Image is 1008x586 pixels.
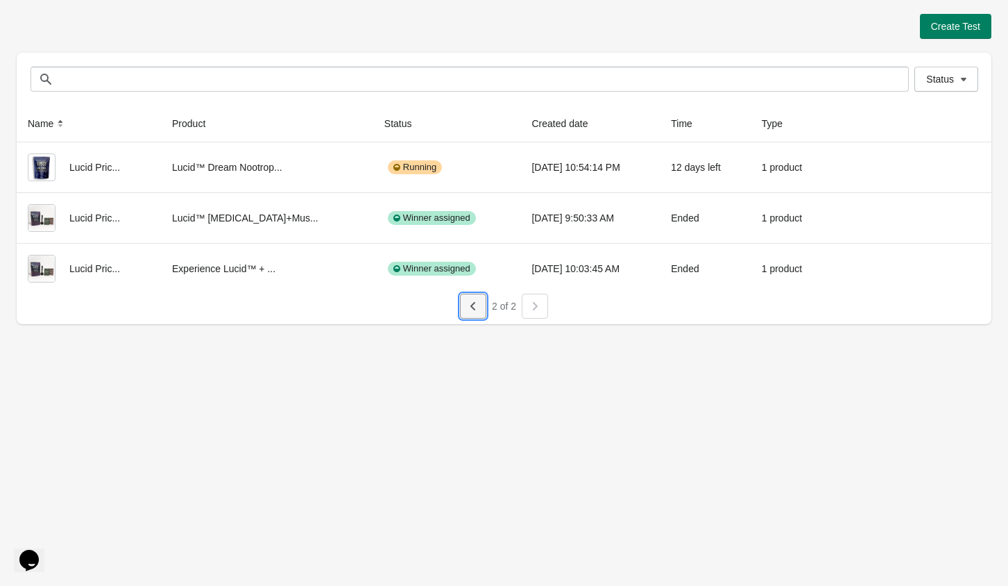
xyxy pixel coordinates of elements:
span: Create Test [931,21,980,32]
div: Lucid™ Dream Nootrop... [172,153,362,181]
div: 12 days left [671,153,740,181]
div: 1 product [762,255,819,283]
div: 1 product [762,204,819,232]
div: Winner assigned [388,211,476,225]
button: Product [166,111,225,136]
div: Experience Lucid™ + ... [172,255,362,283]
div: Lucid™ [MEDICAL_DATA]+Mus... [172,204,362,232]
div: [DATE] 10:03:45 AM [531,255,649,283]
div: Ended [671,204,740,232]
div: 1 product [762,153,819,181]
div: Ended [671,255,740,283]
button: Name [22,111,73,136]
div: Lucid Pric... [28,204,150,232]
button: Type [756,111,802,136]
button: Status [914,67,978,92]
div: Lucid Pric... [28,255,150,283]
div: [DATE] 10:54:14 PM [531,153,649,181]
button: Create Test [920,14,991,39]
button: Time [665,111,712,136]
iframe: chat widget [14,530,58,572]
button: Created date [526,111,607,136]
div: Lucid Pric... [28,153,150,181]
div: Running [388,160,442,174]
div: [DATE] 9:50:33 AM [531,204,649,232]
span: 2 of 2 [492,301,516,312]
span: Status [926,74,954,85]
button: Status [379,111,432,136]
div: Winner assigned [388,262,476,276]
